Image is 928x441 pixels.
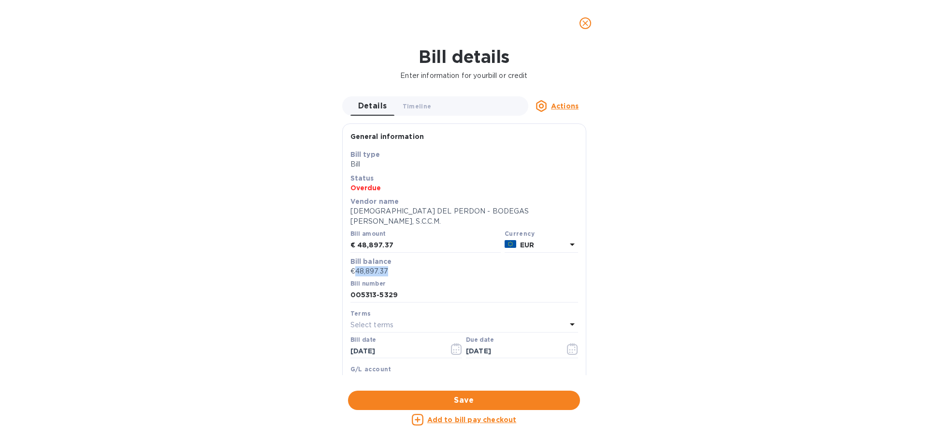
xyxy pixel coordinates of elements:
[350,174,374,182] b: Status
[350,320,394,330] p: Select terms
[505,230,535,237] b: Currency
[350,206,578,227] p: [DEMOGRAPHIC_DATA] DEL PERDON - BODEGAS [PERSON_NAME], S.C.C.M.
[350,344,442,359] input: Select date
[350,133,424,140] b: General information
[8,71,920,81] p: Enter information for your bill or credit
[350,310,371,317] b: Terms
[551,102,579,110] u: Actions
[350,266,578,276] p: €48,897.37
[350,258,392,265] b: Bill balance
[350,231,385,237] label: Bill amount
[350,365,391,373] b: G/L account
[520,241,534,249] b: EUR
[574,12,597,35] button: close
[350,151,380,158] b: Bill type
[348,391,580,410] button: Save
[356,395,572,406] span: Save
[350,288,578,303] input: Enter bill number
[350,337,376,343] label: Bill date
[350,281,385,287] label: Bill number
[350,159,578,169] p: Bill
[357,238,501,253] input: € Enter bill amount
[466,344,557,359] input: Due date
[8,46,920,67] h1: Bill details
[427,416,517,424] u: Add to bill pay checkout
[350,238,357,253] div: €
[403,101,432,111] span: Timeline
[350,198,399,205] b: Vendor name
[350,183,578,193] p: Overdue
[358,99,387,113] span: Details
[466,337,493,343] label: Due date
